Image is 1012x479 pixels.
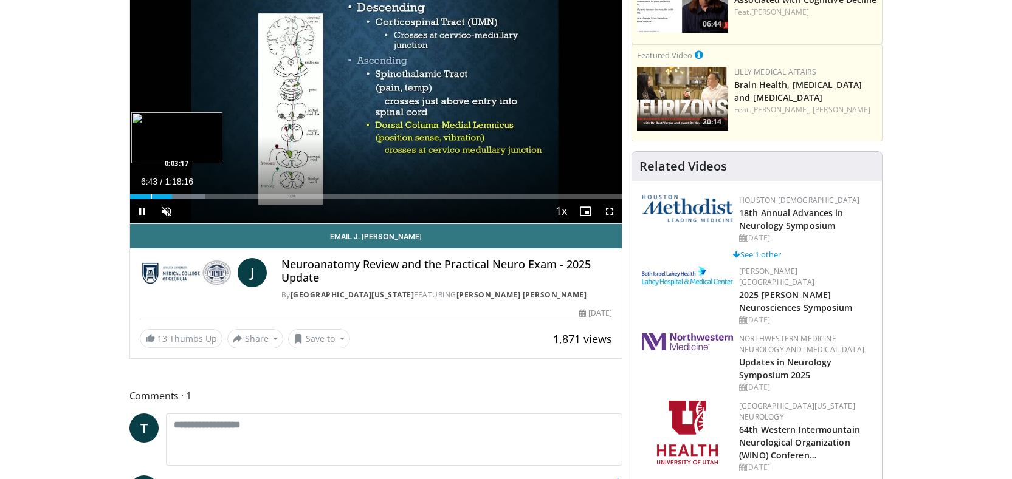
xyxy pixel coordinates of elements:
[642,195,733,222] img: 5e4488cc-e109-4a4e-9fd9-73bb9237ee91.png.150x105_q85_autocrop_double_scale_upscale_version-0.2.png
[131,112,222,163] img: image.jpeg
[637,67,728,131] a: 20:14
[637,50,692,61] small: Featured Video
[130,199,154,223] button: Pause
[739,195,859,205] a: Houston [DEMOGRAPHIC_DATA]
[160,177,163,186] span: /
[291,290,415,300] a: [GEOGRAPHIC_DATA][US_STATE]
[637,67,728,131] img: ca157f26-4c4a-49fd-8611-8e91f7be245d.png.150x105_q85_crop-smart_upscale.jpg
[154,199,179,223] button: Unmute
[456,290,587,300] a: [PERSON_NAME] [PERSON_NAME]
[739,401,855,422] a: [GEOGRAPHIC_DATA][US_STATE] Neurology
[130,224,622,248] a: Email J. [PERSON_NAME]
[549,199,573,223] button: Playback Rate
[739,462,872,473] div: [DATE]
[739,314,872,325] div: [DATE]
[739,289,852,313] a: 2025 [PERSON_NAME] Neurosciences Symposium
[130,194,622,199] div: Progress Bar
[597,199,622,223] button: Fullscreen
[642,333,733,350] img: 2a462fb6-9365-492a-ac79-3166a6f924d8.png.150x105_q85_autocrop_double_scale_upscale_version-0.2.jpg
[739,424,860,461] a: 64th Western Intermountain Neurological Organization (WINO) Conferen…
[639,159,727,174] h4: Related Videos
[579,308,612,319] div: [DATE]
[129,413,159,443] a: T
[739,333,864,355] a: Northwestern Medicine Neurology and [MEDICAL_DATA]
[734,67,816,77] a: Lilly Medical Affairs
[734,79,862,103] a: Brain Health, [MEDICAL_DATA] and [MEDICAL_DATA]
[699,117,725,127] span: 20:14
[739,356,831,381] a: Updates in Neurology Symposium 2025
[140,329,222,348] a: 13 Thumbs Up
[141,177,157,186] span: 6:43
[288,329,350,348] button: Save to
[657,401,718,464] img: f6362829-b0a3-407d-a044-59546adfd345.png.150x105_q85_autocrop_double_scale_upscale_version-0.2.png
[157,333,167,344] span: 13
[238,258,267,287] a: J
[140,258,233,287] img: Medical College of Georgia - Augusta University
[573,199,597,223] button: Enable picture-in-picture mode
[739,207,843,231] a: 18th Annual Advances in Neurology Symposium
[553,331,612,346] span: 1,871 views
[733,249,781,260] a: See 1 other
[281,258,612,284] h4: Neuroanatomy Review and the Practical Neuro Exam - 2025 Update
[751,104,811,115] a: [PERSON_NAME],
[739,233,872,243] div: [DATE]
[734,104,877,115] div: Feat.
[699,19,725,30] span: 06:44
[739,382,872,393] div: [DATE]
[734,7,877,18] div: Feat.
[281,290,612,301] div: By FEATURING
[129,388,623,404] span: Comments 1
[739,266,814,287] a: [PERSON_NAME][GEOGRAPHIC_DATA]
[227,329,284,348] button: Share
[751,7,809,17] a: [PERSON_NAME]
[642,266,733,286] img: e7977282-282c-4444-820d-7cc2733560fd.jpg.150x105_q85_autocrop_double_scale_upscale_version-0.2.jpg
[165,177,193,186] span: 1:18:16
[813,104,870,115] a: [PERSON_NAME]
